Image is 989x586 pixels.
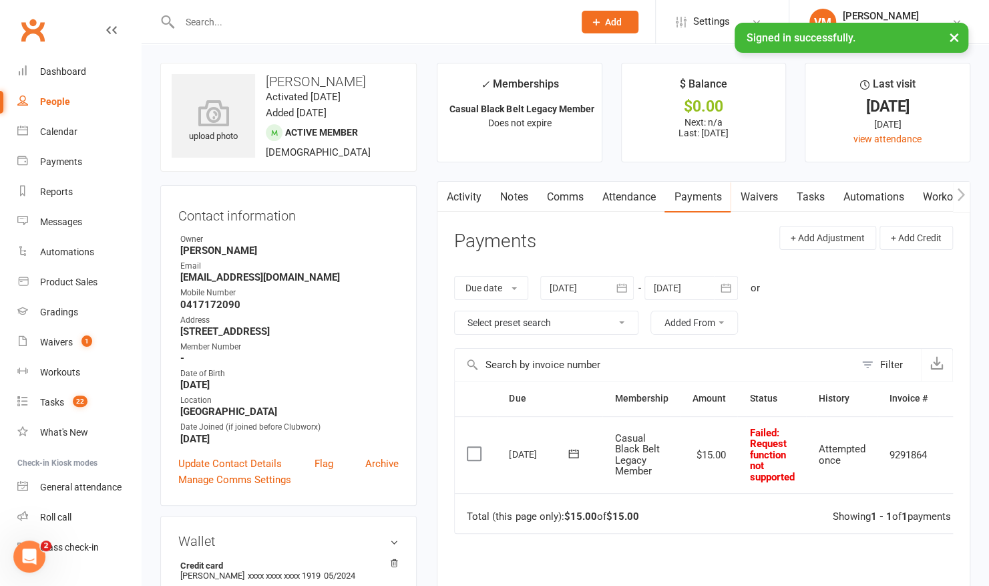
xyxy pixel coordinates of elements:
div: Reports [40,186,73,197]
div: General attendance [40,482,122,492]
td: $15.00 [680,416,737,494]
div: Dashboard [40,66,86,77]
h3: Payments [454,231,536,252]
div: Workouts [40,367,80,378]
strong: - [180,352,399,364]
a: Product Sales [17,267,141,297]
input: Search by invoice number [455,349,855,381]
div: What's New [40,427,88,438]
input: Search... [176,13,564,31]
th: Membership [602,382,680,416]
a: Attendance [592,182,664,212]
strong: [STREET_ADDRESS] [180,325,399,337]
strong: Casual Black Belt Legacy Member [449,104,594,114]
a: Notes [491,182,537,212]
a: Workouts [913,182,976,212]
strong: [DATE] [180,379,399,391]
i: ✓ [481,78,489,91]
div: Memberships [481,76,559,100]
div: VM [809,9,836,35]
strong: [GEOGRAPHIC_DATA] [180,406,399,418]
div: $ Balance [680,76,727,100]
div: Calendar [40,126,77,137]
th: Status [737,382,806,416]
a: view attendance [853,134,922,144]
a: People [17,87,141,117]
span: xxxx xxxx xxxx 1919 [248,571,321,581]
a: Waivers 1 [17,327,141,357]
span: [DEMOGRAPHIC_DATA] [266,146,371,158]
strong: $15.00 [606,510,638,523]
span: Active member [285,127,358,138]
iframe: Intercom live chat [13,541,45,573]
button: + Add Adjustment [779,226,876,250]
p: Next: n/a Last: [DATE] [634,117,774,138]
div: Filter [880,357,903,373]
div: [DATE] [817,117,958,132]
span: Signed in successfully. [747,31,855,44]
button: × [942,23,966,51]
span: 22 [73,396,87,407]
div: Payments [40,156,82,167]
a: Dashboard [17,57,141,87]
span: : Request function not supported [749,427,794,483]
span: 1 [81,335,92,347]
strong: Credit card [180,561,392,571]
span: Casual Black Belt Legacy Member [614,432,659,478]
div: upload photo [172,100,255,144]
a: What's New [17,418,141,448]
a: Reports [17,177,141,207]
a: Waivers [731,182,787,212]
div: Emplify Western Suburbs [843,22,946,34]
th: Invoice # [877,382,939,416]
a: Workouts [17,357,141,388]
h3: Contact information [178,203,399,223]
a: Activity [437,182,491,212]
th: Amount [680,382,737,416]
strong: 1 [901,510,907,523]
div: Automations [40,247,94,257]
div: Date Joined (if joined before Clubworx) [180,421,399,434]
a: Automations [17,237,141,267]
a: Manage Comms Settings [178,472,291,488]
th: History [806,382,877,416]
a: General attendance kiosk mode [17,472,141,502]
time: Activated [DATE] [266,91,341,103]
button: Filter [855,349,921,381]
div: Showing of payments [832,511,950,523]
span: Settings [693,7,730,37]
div: Class check-in [40,542,99,553]
span: Failed [749,427,794,483]
a: Tasks [787,182,833,212]
a: Roll call [17,502,141,533]
li: [PERSON_NAME] [178,559,399,583]
button: Due date [454,276,528,300]
a: Payments [664,182,731,212]
div: [DATE] [509,444,570,464]
span: 2 [41,541,51,551]
strong: $15.00 [564,510,596,523]
span: Add [605,17,622,27]
button: Add [582,11,638,33]
div: Owner [180,233,399,246]
div: Last visit [860,76,916,100]
div: Product Sales [40,277,97,287]
strong: 0417172090 [180,299,399,311]
div: [DATE] [817,100,958,114]
a: Calendar [17,117,141,147]
div: [PERSON_NAME] [843,10,946,22]
h3: [PERSON_NAME] [172,74,405,89]
div: Messages [40,216,82,227]
span: 05/2024 [324,571,355,581]
h3: Wallet [178,534,399,549]
div: Address [180,314,399,327]
a: Gradings [17,297,141,327]
div: Location [180,394,399,407]
div: Total (this page only): of [467,511,638,523]
div: Tasks [40,397,64,408]
div: Member Number [180,341,399,353]
a: Archive [365,456,399,472]
td: 9291864 [877,416,939,494]
div: or [750,280,759,296]
div: $0.00 [634,100,774,114]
